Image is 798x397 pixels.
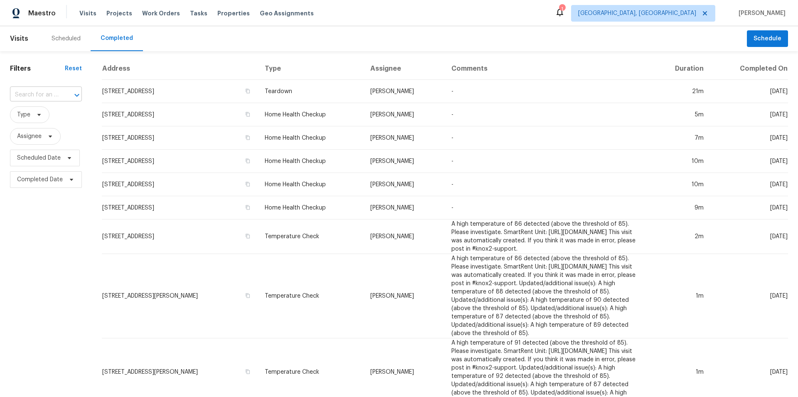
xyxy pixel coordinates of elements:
span: Visits [79,9,96,17]
td: [PERSON_NAME] [364,173,445,196]
th: Completed On [710,58,788,80]
td: [PERSON_NAME] [364,219,445,254]
td: Home Health Checkup [258,103,364,126]
td: 5m [650,103,710,126]
button: Open [71,89,83,101]
td: [DATE] [710,173,788,196]
td: [DATE] [710,80,788,103]
span: Schedule [754,34,781,44]
span: Geo Assignments [260,9,314,17]
th: Assignee [364,58,445,80]
td: [STREET_ADDRESS] [102,80,258,103]
div: Scheduled [52,35,81,43]
button: Copy Address [244,368,251,375]
td: [PERSON_NAME] [364,80,445,103]
td: [PERSON_NAME] [364,150,445,173]
th: Duration [650,58,710,80]
span: Properties [217,9,250,17]
th: Comments [445,58,650,80]
td: Home Health Checkup [258,126,364,150]
td: [DATE] [710,254,788,338]
td: [PERSON_NAME] [364,126,445,150]
td: [PERSON_NAME] [364,196,445,219]
span: [PERSON_NAME] [735,9,786,17]
td: [PERSON_NAME] [364,103,445,126]
span: Work Orders [142,9,180,17]
td: Temperature Check [258,219,364,254]
td: [DATE] [710,103,788,126]
div: Reset [65,64,82,73]
span: Assignee [17,132,42,141]
td: 21m [650,80,710,103]
input: Search for an address... [10,89,59,101]
td: - [445,150,650,173]
td: - [445,196,650,219]
td: [STREET_ADDRESS] [102,150,258,173]
div: Completed [101,34,133,42]
div: 1 [559,5,565,13]
td: - [445,103,650,126]
span: [GEOGRAPHIC_DATA], [GEOGRAPHIC_DATA] [578,9,696,17]
td: [PERSON_NAME] [364,254,445,338]
td: [STREET_ADDRESS] [102,103,258,126]
td: 2m [650,219,710,254]
td: Temperature Check [258,254,364,338]
td: - [445,126,650,150]
button: Copy Address [244,292,251,299]
button: Copy Address [244,232,251,240]
button: Copy Address [244,87,251,95]
td: A high temperature of 86 detected (above the threshold of 85). Please investigate. SmartRent Unit... [445,254,650,338]
td: Home Health Checkup [258,196,364,219]
th: Type [258,58,364,80]
span: Tasks [190,10,207,16]
td: Home Health Checkup [258,173,364,196]
td: [DATE] [710,150,788,173]
td: [STREET_ADDRESS] [102,126,258,150]
button: Copy Address [244,157,251,165]
button: Copy Address [244,204,251,211]
td: [STREET_ADDRESS] [102,196,258,219]
span: Scheduled Date [17,154,61,162]
span: Type [17,111,30,119]
button: Schedule [747,30,788,47]
td: 1m [650,254,710,338]
td: 10m [650,150,710,173]
td: - [445,173,650,196]
span: Maestro [28,9,56,17]
span: Completed Date [17,175,63,184]
td: 7m [650,126,710,150]
td: - [445,80,650,103]
td: 9m [650,196,710,219]
td: [DATE] [710,219,788,254]
button: Copy Address [244,180,251,188]
td: Teardown [258,80,364,103]
td: [STREET_ADDRESS] [102,173,258,196]
td: 10m [650,173,710,196]
h1: Filters [10,64,65,73]
td: [DATE] [710,196,788,219]
span: Visits [10,30,28,48]
td: Home Health Checkup [258,150,364,173]
td: [STREET_ADDRESS] [102,219,258,254]
button: Copy Address [244,134,251,141]
td: A high temperature of 86 detected (above the threshold of 85). Please investigate. SmartRent Unit... [445,219,650,254]
button: Copy Address [244,111,251,118]
th: Address [102,58,258,80]
td: [DATE] [710,126,788,150]
td: [STREET_ADDRESS][PERSON_NAME] [102,254,258,338]
span: Projects [106,9,132,17]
